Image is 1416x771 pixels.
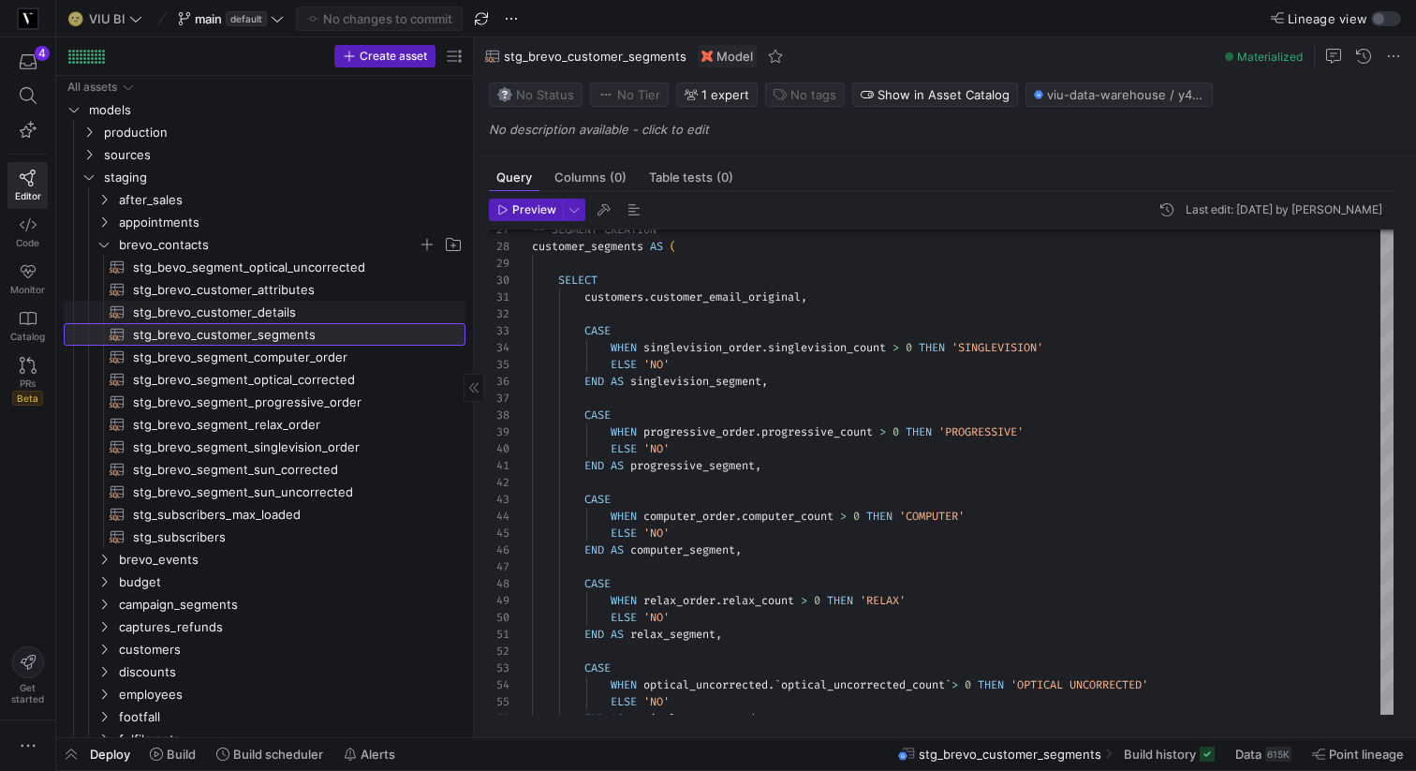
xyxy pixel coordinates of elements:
span: progressive_order [643,424,755,439]
div: Press SPACE to select this row. [64,683,465,705]
a: stg_brevo_segment_sun_corrected​​​​​​​​​​ [64,458,465,481]
a: stg_brevo_segment_optical_corrected​​​​​​​​​​ [64,368,465,391]
div: Press SPACE to select this row. [64,76,465,98]
div: 55 [489,693,509,710]
div: 33 [489,322,509,339]
span: END [584,627,604,642]
span: Model [716,49,753,64]
span: Point lineage [1329,747,1404,762]
span: singlevision_segment [630,374,761,389]
span: Materialized [1237,50,1303,64]
div: 42 [489,474,509,491]
div: 615K [1265,747,1291,762]
div: Press SPACE to select this row. [64,346,465,368]
a: stg_brevo_customer_segments​​​​​​​​​​ [64,323,465,346]
span: WHEN [611,340,637,355]
span: Deploy [90,747,130,762]
span: , [755,458,761,473]
div: Press SPACE to select this row. [64,615,465,638]
span: discounts [119,661,463,683]
div: 28 [489,238,509,255]
div: Press SPACE to select this row. [64,233,465,256]
span: . [761,340,768,355]
span: . [643,289,650,304]
span: (0) [716,171,733,184]
span: VIU BI [89,11,125,26]
a: stg_brevo_customer_attributes​​​​​​​​​​ [64,278,465,301]
a: stg_bevo_segment_optical_uncorrected​​​​​​​​​​ [64,256,465,278]
span: Columns [554,171,627,184]
span: CASE [584,323,611,338]
span: , [715,627,722,642]
div: 40 [489,440,509,457]
span: 'RELAX' [860,593,906,608]
span: CASE [584,660,611,675]
button: viu-data-warehouse / y42_VIU_BI_main / stg_brevo_customer_segments [1025,82,1213,107]
div: Press SPACE to select this row. [64,391,465,413]
span: stg_brevo_customer_attributes​​​​​​​​​​ [133,279,444,301]
div: 52 [489,643,509,660]
a: stg_subscribers_max_loaded​​​​​​​​​​ [64,503,465,526]
span: stg_brevo_segment_optical_corrected​​​​​​​​​​ [133,369,444,391]
div: Press SPACE to select this row. [64,188,465,211]
span: Catalog [10,331,45,342]
p: No description available - click to edit [489,122,1409,137]
span: Data [1235,747,1261,762]
span: Query [496,171,532,184]
a: Monitor [7,256,48,303]
span: Editor [15,190,41,201]
div: Press SPACE to select this row. [64,481,465,503]
span: CASE [584,492,611,507]
span: computer_segment [630,542,735,557]
button: No statusNo Status [489,82,583,107]
span: brevo_events [119,549,463,571]
div: Press SPACE to select this row. [64,548,465,571]
div: Press SPACE to select this row. [64,705,465,728]
span: optical_uncorrected [643,677,768,692]
span: , [735,542,742,557]
span: stg_brevo_customer_details​​​​​​​​​​ [133,302,444,323]
span: stg_brevo_customer_segments [504,49,686,64]
div: Press SPACE to select this row. [64,660,465,683]
span: WHEN [611,509,637,524]
span: progressive_segment [630,458,755,473]
div: Press SPACE to select this row. [64,98,465,121]
span: WHEN [611,424,637,439]
button: 4 [7,45,48,79]
span: 0 [814,593,820,608]
div: Press SPACE to select this row. [64,728,465,750]
button: 🌝VIU BI [64,7,147,31]
div: Press SPACE to select this row. [64,301,465,323]
span: stg_subscribers_max_loaded​​​​​​​​​​ [133,504,444,526]
span: stg_brevo_customer_segments [919,747,1101,762]
span: AS [611,627,624,642]
span: stg_brevo_segment_sun_corrected​​​​​​​​​​ [133,459,444,481]
span: stg_brevo_segment_relax_order​​​​​​​​​​ [133,414,444,436]
button: Build history [1115,738,1223,770]
div: 34 [489,339,509,356]
div: Last edit: [DATE] by [PERSON_NAME] [1186,203,1382,216]
span: Build history [1124,747,1196,762]
div: 41 [489,457,509,474]
a: Catalog [7,303,48,349]
span: 🌝 [68,12,81,25]
span: No Tier [598,87,660,102]
span: ` [945,677,951,692]
span: No Status [497,87,574,102]
img: undefined [701,51,713,62]
button: No tags [765,82,845,107]
span: Show in Asset Catalog [878,87,1010,102]
div: 44 [489,508,509,525]
span: . [768,677,774,692]
span: Create asset [360,50,427,63]
div: 51 [489,626,509,643]
button: Create asset [334,45,435,67]
button: maindefault [173,7,288,31]
button: Preview [489,199,563,221]
span: customer_email_original [650,289,801,304]
div: 4 [35,46,50,61]
button: Build [141,738,204,770]
span: stg_brevo_customer_segments​​​​​​​​​​ [133,324,444,346]
a: stg_brevo_segment_progressive_order​​​​​​​​​​ [64,391,465,413]
span: main [195,11,222,26]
